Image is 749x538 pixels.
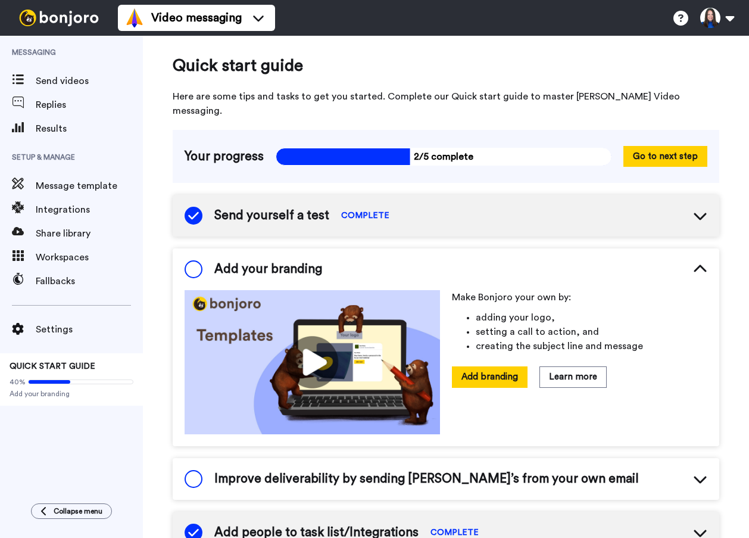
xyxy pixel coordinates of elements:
[36,122,143,136] span: Results
[476,325,707,339] li: setting a call to action, and
[214,207,329,225] span: Send yourself a test
[623,146,707,167] button: Go to next step
[31,503,112,519] button: Collapse menu
[10,377,26,387] span: 40%
[214,470,639,488] span: Improve deliverability by sending [PERSON_NAME]’s from your own email
[341,210,389,222] span: COMPLETE
[36,274,143,288] span: Fallbacks
[36,203,143,217] span: Integrations
[173,89,719,118] span: Here are some tips and tasks to get you started. Complete our Quick start guide to master [PERSON...
[36,250,143,265] span: Workspaces
[276,148,611,166] span: 2/5 complete
[452,290,707,304] p: Make Bonjoro your own by:
[36,226,143,241] span: Share library
[36,179,143,193] span: Message template
[185,148,264,166] span: Your progress
[14,10,104,26] img: bj-logo-header-white.svg
[54,506,102,516] span: Collapse menu
[185,290,440,434] img: cf57bf495e0a773dba654a4906436a82.jpg
[10,389,133,399] span: Add your branding
[36,98,143,112] span: Replies
[173,54,719,77] span: Quick start guide
[36,322,143,337] span: Settings
[151,10,242,26] span: Video messaging
[452,366,528,387] button: Add branding
[125,8,144,27] img: vm-color.svg
[539,366,607,387] button: Learn more
[10,362,95,371] span: QUICK START GUIDE
[476,339,707,353] li: creating the subject line and message
[214,260,322,278] span: Add your branding
[36,74,143,88] span: Send videos
[476,310,707,325] li: adding your logo,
